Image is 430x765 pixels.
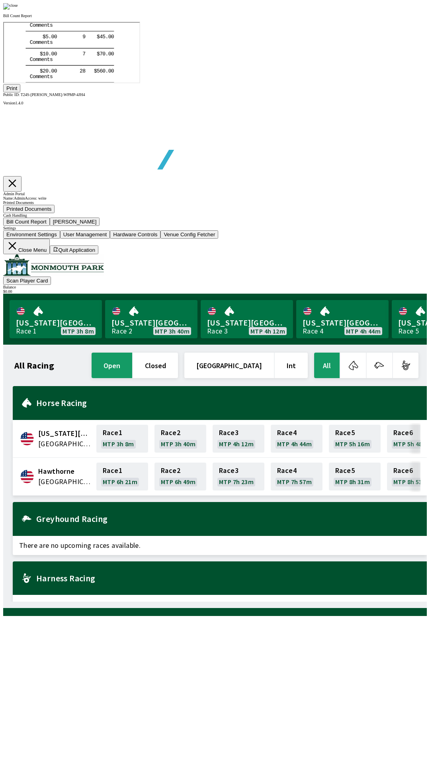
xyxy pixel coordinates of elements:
h2: Horse Racing [36,400,420,406]
span: MTP 6h 49m [161,479,195,485]
tspan: 0 [47,28,51,34]
span: MTP 4h 44m [346,328,381,334]
a: [US_STATE][GEOGRAPHIC_DATA]Race 3MTP 4h 12m [201,300,293,338]
tspan: 0 [50,28,53,34]
div: Cash Handling [3,213,427,218]
tspan: . [45,28,48,34]
span: [US_STATE][GEOGRAPHIC_DATA] [16,318,96,328]
h1: All Racing [14,362,54,369]
tspan: t [43,34,46,40]
tspan: 1 [39,28,42,34]
a: [US_STATE][GEOGRAPHIC_DATA]Race 1MTP 3h 8m [10,300,102,338]
tspan: t [43,51,46,57]
a: [US_STATE][GEOGRAPHIC_DATA]Race 2MTP 3h 40m [105,300,197,338]
button: Scan Player Card [3,277,51,285]
tspan: $ [36,28,39,34]
tspan: 0 [104,28,107,34]
span: Race 4 [277,430,297,436]
span: Race 5 [335,467,355,474]
div: Race 2 [111,328,132,334]
tspan: . [102,28,105,34]
tspan: e [37,34,41,40]
span: Race 1 [103,430,122,436]
button: Close Menu [3,239,50,254]
span: MTP 6h 21m [103,479,137,485]
div: $ 0.00 [3,289,427,294]
tspan: 8 [78,45,82,51]
tspan: m [31,51,35,57]
tspan: 0 [41,28,45,34]
a: [US_STATE][GEOGRAPHIC_DATA]Race 4MTP 4h 44m [296,300,389,338]
span: [US_STATE][GEOGRAPHIC_DATA] [111,318,191,328]
tspan: 2 [76,45,79,51]
button: closed [133,353,178,378]
span: Race 1 [103,467,122,474]
span: Race 6 [393,467,413,474]
tspan: 0 [99,45,102,51]
span: Delaware Park [38,428,92,439]
span: MTP 5h 48m [393,441,428,447]
tspan: . [45,45,48,51]
tspan: . [102,45,105,51]
span: MTP 4h 44m [277,441,312,447]
tspan: $ [36,45,39,51]
button: open [92,353,132,378]
a: Race2MTP 6h 49m [154,463,206,490]
div: Balance [3,285,427,289]
tspan: 0 [104,45,107,51]
a: Race4MTP 4h 44m [271,425,322,453]
a: Race5MTP 8h 31m [329,463,381,490]
button: Environment Settings [3,230,60,239]
img: venue logo [3,254,104,276]
tspan: 7 [96,28,99,34]
h2: Harness Racing [36,575,420,581]
span: There are no upcoming races available. [13,595,427,614]
tspan: n [40,34,43,40]
div: Name: Admin Access: write [3,196,427,200]
span: MTP 3h 8m [103,441,134,447]
tspan: $ [93,28,96,34]
tspan: 0 [47,45,51,51]
tspan: 0 [107,28,110,34]
tspan: o [29,51,32,57]
tspan: s [46,51,49,57]
h2: Greyhound Racing [36,516,420,522]
button: Quit Application [50,245,98,254]
div: Race 4 [303,328,323,334]
span: Race 4 [277,467,297,474]
span: United States [38,477,92,487]
a: Race5MTP 5h 16m [329,425,381,453]
div: Settings [3,226,427,230]
span: Race 2 [161,430,180,436]
span: MTP 4h 12m [219,441,254,447]
tspan: 0 [107,45,110,51]
tspan: m [34,51,37,57]
tspan: m [31,34,35,40]
tspan: 5 [93,45,96,51]
img: close [3,3,18,10]
p: Bill Count Report [3,14,427,18]
span: MTP 7h 57m [277,479,312,485]
span: [US_STATE][GEOGRAPHIC_DATA] [303,318,382,328]
tspan: 7 [78,28,82,34]
div: Race 3 [207,328,228,334]
div: Version 1.4.0 [3,101,427,105]
span: Race 3 [219,467,238,474]
tspan: C [26,34,29,40]
tspan: e [37,51,41,57]
span: Hawthorne [38,466,92,477]
iframe: ReportvIEWER [3,22,140,83]
a: Race1MTP 6h 21m [96,463,148,490]
span: There are no upcoming races available. [13,536,427,555]
span: Race 6 [393,430,413,436]
span: MTP 8h 31m [335,479,370,485]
